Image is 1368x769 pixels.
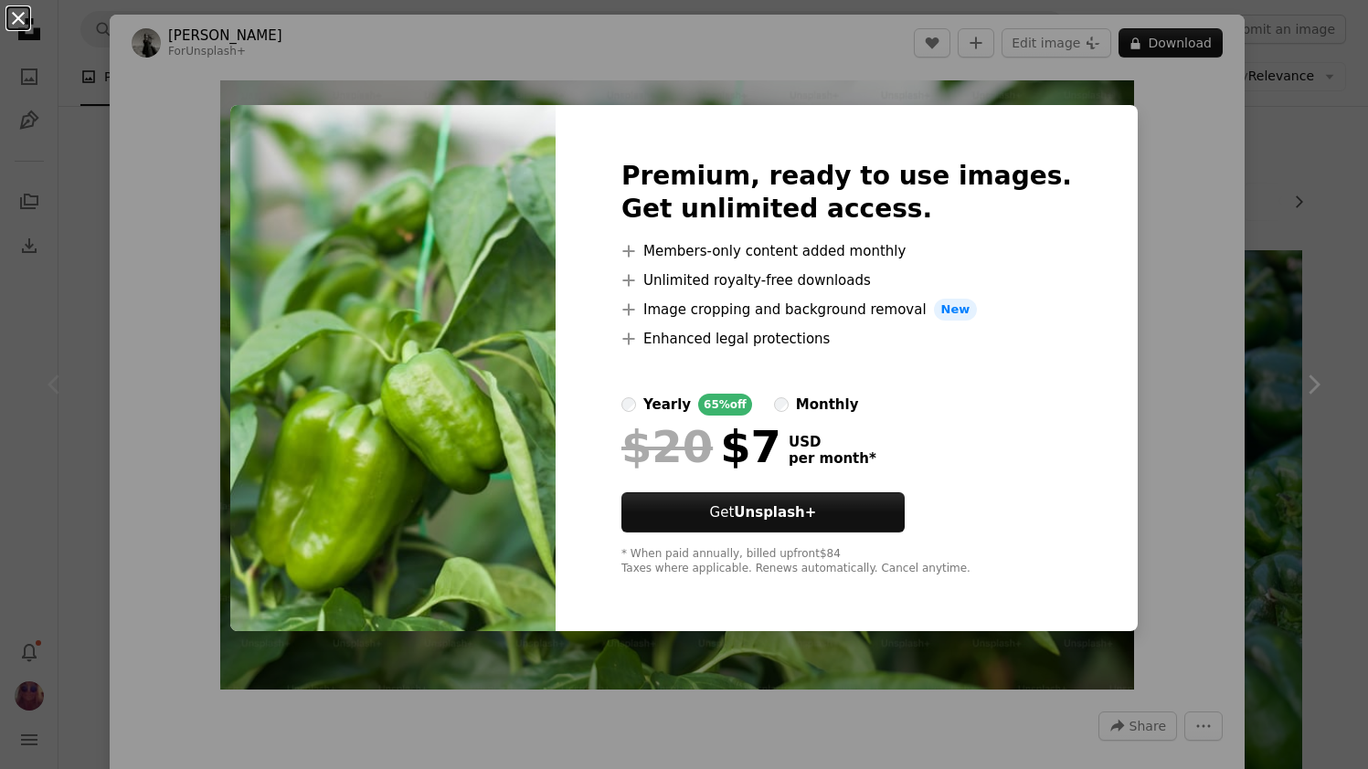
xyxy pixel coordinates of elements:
[621,269,1072,291] li: Unlimited royalty-free downloads
[621,328,1072,350] li: Enhanced legal protections
[230,105,556,631] img: premium_photo-1680345328197-aa29e0b38e7b
[789,434,876,450] span: USD
[621,299,1072,321] li: Image cropping and background removal
[934,299,978,321] span: New
[698,394,752,416] div: 65% off
[734,504,816,521] strong: Unsplash+
[774,397,789,412] input: monthly
[621,160,1072,226] h2: Premium, ready to use images. Get unlimited access.
[789,450,876,467] span: per month *
[621,397,636,412] input: yearly65%off
[621,547,1072,576] div: * When paid annually, billed upfront $84 Taxes where applicable. Renews automatically. Cancel any...
[621,240,1072,262] li: Members-only content added monthly
[621,423,713,470] span: $20
[796,394,859,416] div: monthly
[621,423,781,470] div: $7
[643,394,691,416] div: yearly
[621,492,905,532] a: GetUnsplash+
